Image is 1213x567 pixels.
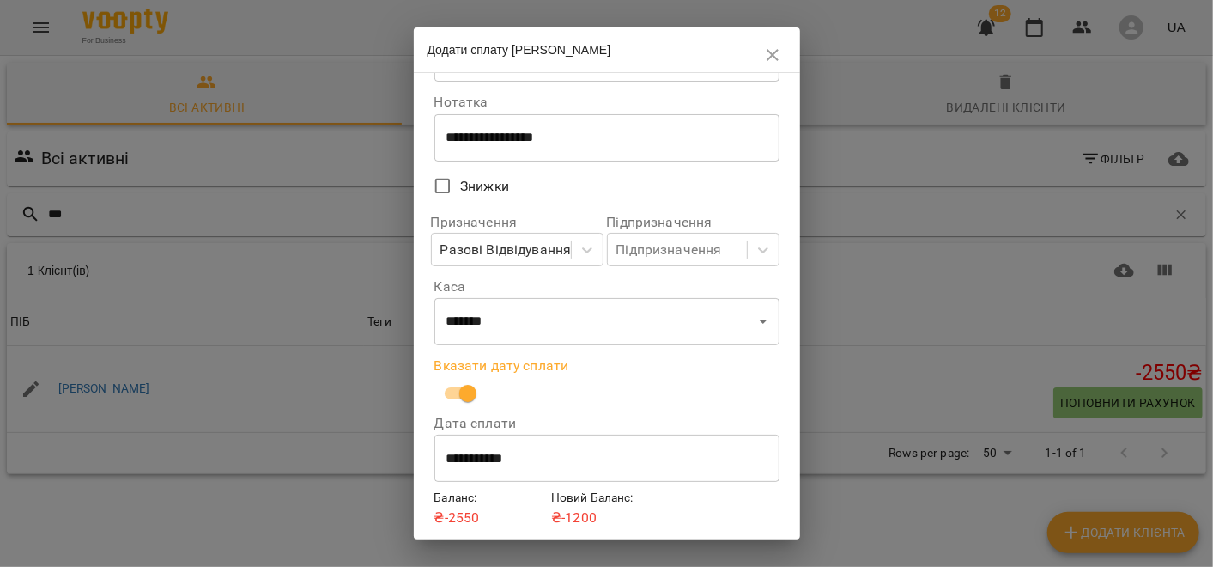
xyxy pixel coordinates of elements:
label: Нотатка [434,95,779,109]
label: Вказати дату сплати [434,359,779,373]
label: Дата сплати [434,417,779,430]
p: ₴ -1200 [551,508,662,528]
h6: Новий Баланс : [551,489,662,508]
label: Каса [434,280,779,294]
label: Призначення [431,216,603,229]
div: Разові Відвідування [440,240,572,260]
h6: Баланс : [434,489,545,508]
p: ₴ -2550 [434,508,545,528]
label: Підпризначення [607,216,779,229]
div: Підпризначення [616,240,722,260]
span: Знижки [460,176,509,197]
span: Додати сплату [PERSON_NAME] [428,43,611,57]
